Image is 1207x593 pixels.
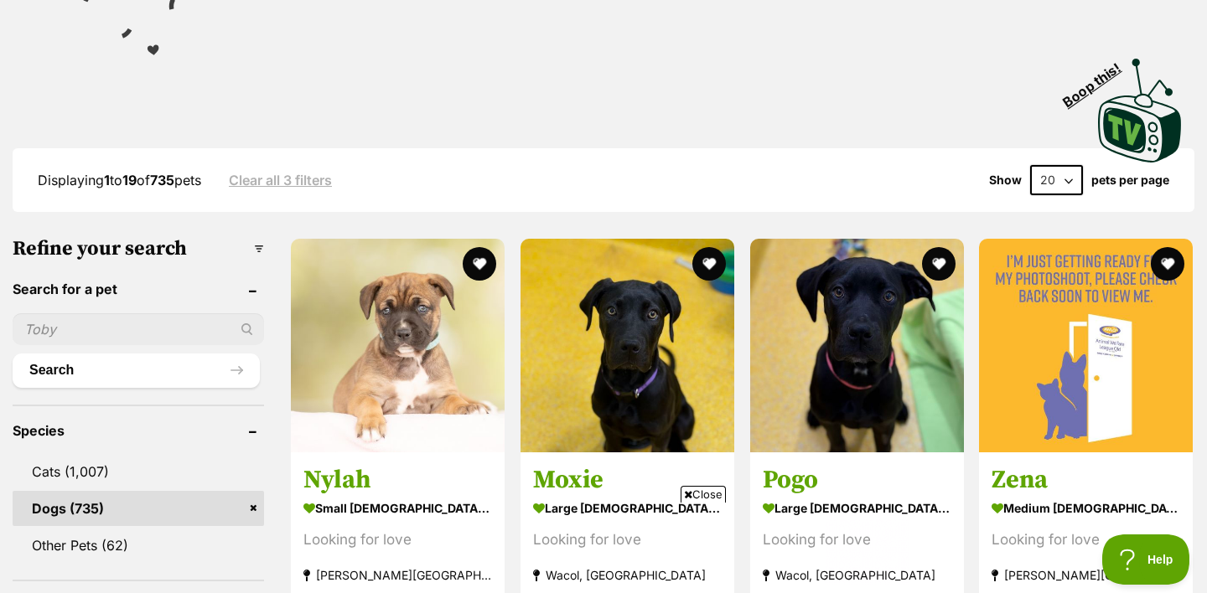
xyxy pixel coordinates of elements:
img: Nylah - Neapolitan Mastiff x Rhodesian Ridgeback Dog [291,239,505,452]
strong: small [DEMOGRAPHIC_DATA] Dog [303,497,492,521]
h3: Zena [992,465,1180,497]
a: Clear all 3 filters [229,173,332,188]
button: favourite [1151,247,1184,281]
label: pets per page [1091,173,1169,187]
a: Cats (1,007) [13,454,264,489]
a: Boop this! [1098,44,1182,166]
strong: [PERSON_NAME][GEOGRAPHIC_DATA], [GEOGRAPHIC_DATA] [992,565,1180,587]
strong: 1 [104,172,110,188]
iframe: Help Scout Beacon - Open [1102,534,1190,585]
h3: Refine your search [13,237,264,260]
div: Looking for love [992,529,1180,552]
span: Show [989,173,1022,187]
strong: 735 [150,172,174,188]
button: favourite [463,247,496,281]
iframe: Advertisement [298,509,909,585]
strong: large [DEMOGRAPHIC_DATA] Dog [763,497,951,521]
header: Species [13,423,264,438]
strong: 19 [122,172,137,188]
span: Close [681,486,726,503]
button: Search [13,353,260,387]
header: Search for a pet [13,281,264,296]
strong: medium [DEMOGRAPHIC_DATA] Dog [992,497,1180,521]
div: Looking for love [763,529,951,552]
img: Zena - Staffordshire Bull Terrier Dog [979,239,1193,452]
img: Pogo - Neapolitan Mastiff Dog [750,239,964,452]
span: Boop this! [1060,49,1137,110]
span: Displaying to of pets [38,172,201,188]
a: Dogs (735) [13,491,264,526]
h3: Nylah [303,465,492,497]
h3: Pogo [763,465,951,497]
img: PetRescue TV logo [1098,59,1182,162]
img: Moxie - Neapolitan Mastiff Dog [521,239,734,452]
input: Toby [13,313,264,345]
strong: Wacol, [GEOGRAPHIC_DATA] [763,565,951,587]
strong: large [DEMOGRAPHIC_DATA] Dog [533,497,722,521]
a: Other Pets (62) [13,528,264,563]
button: favourite [921,247,955,281]
h3: Moxie [533,465,722,497]
button: favourite [692,247,726,281]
